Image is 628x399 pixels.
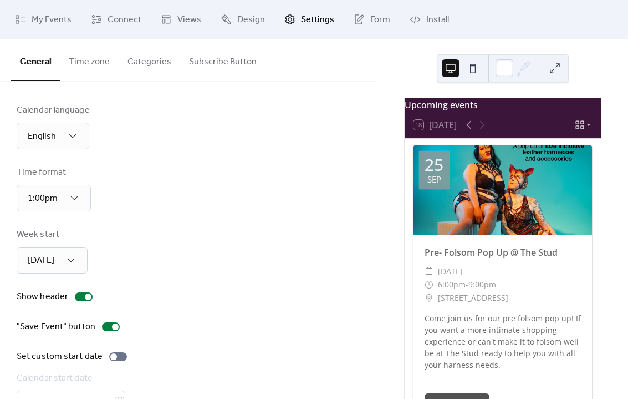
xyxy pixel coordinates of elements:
button: Subscribe Button [180,39,266,80]
span: Connect [108,13,141,27]
div: Week start [17,228,85,241]
div: ​ [425,278,433,291]
span: 9:00pm [468,278,496,291]
div: ​ [425,291,433,305]
div: Set custom start date [17,350,103,363]
span: Install [426,13,449,27]
span: English [28,128,56,145]
span: [DATE] [28,252,54,269]
a: Settings [276,4,343,34]
span: 1:00pm [28,190,58,207]
div: Show header [17,290,68,304]
button: Time zone [60,39,119,80]
span: My Events [32,13,72,27]
span: Settings [301,13,334,27]
button: General [11,39,60,81]
span: [DATE] [438,265,463,278]
a: Connect [83,4,150,34]
span: Views [177,13,201,27]
div: Pre- Folsom Pop Up @ The Stud [413,246,592,259]
a: Install [401,4,457,34]
div: "Save Event" button [17,320,95,334]
div: 25 [425,156,443,173]
div: Calendar language [17,104,90,117]
div: Come join us for our pre folsom pop up! If you want a more intimate shopping experience or can't ... [413,312,592,371]
a: Design [212,4,273,34]
div: ​ [425,265,433,278]
span: [STREET_ADDRESS] [438,291,508,305]
a: Form [345,4,399,34]
div: Upcoming events [405,98,601,112]
span: Design [237,13,265,27]
span: 6:00pm [438,278,466,291]
button: Categories [119,39,180,80]
a: Views [152,4,210,34]
div: Calendar start date [17,372,358,385]
div: Time format [17,166,89,179]
span: - [466,278,468,291]
div: Sep [427,175,441,184]
span: Form [370,13,390,27]
a: My Events [7,4,80,34]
